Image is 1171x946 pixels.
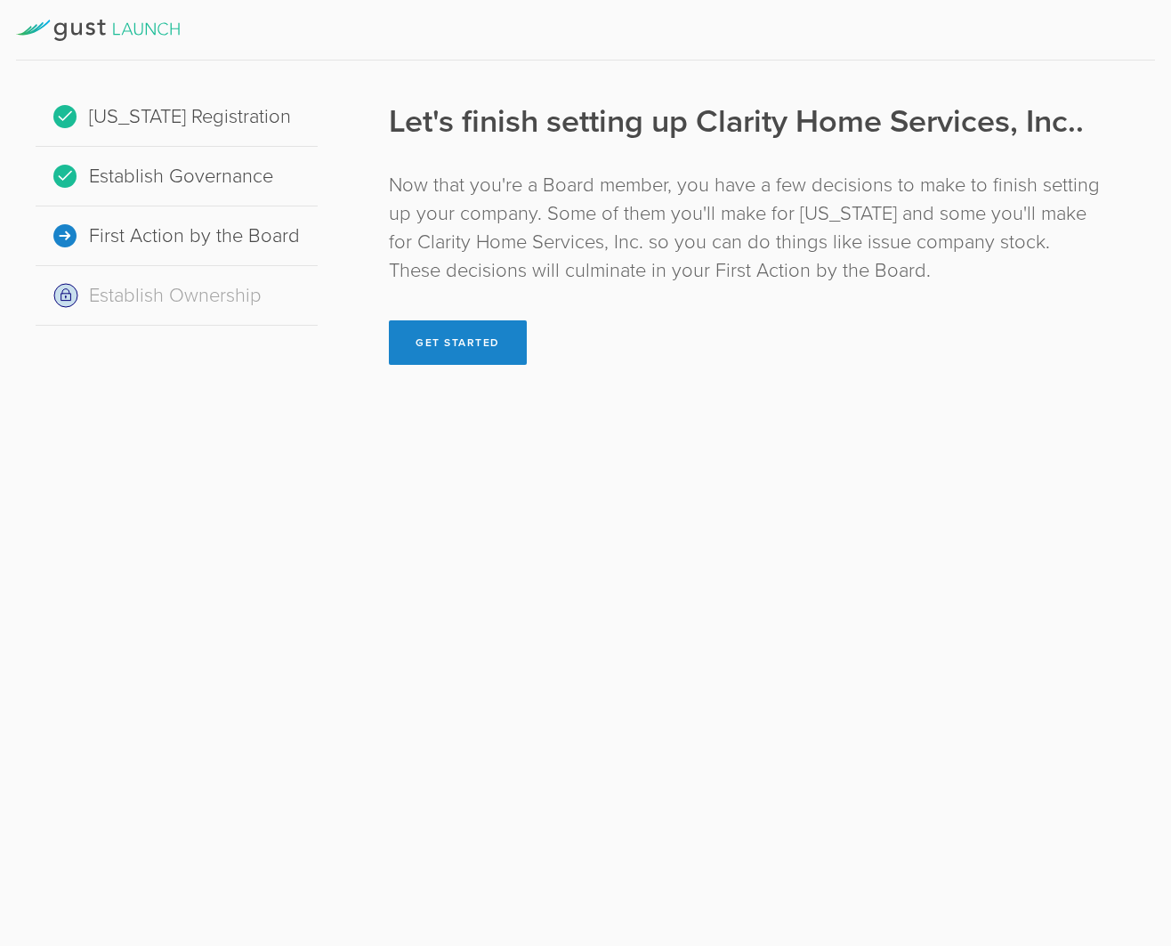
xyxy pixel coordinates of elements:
div: First Action by the Board [36,206,318,266]
div: Establish Governance [36,147,318,206]
div: Establish Ownership [36,266,318,326]
button: Get Started [389,320,527,365]
div: Now that you're a Board member, you have a few decisions to make to finish setting up your compan... [389,171,1103,285]
div: [US_STATE] Registration [36,87,318,147]
h1: Let's finish setting up Clarity Home Services, Inc.. [389,100,1103,144]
